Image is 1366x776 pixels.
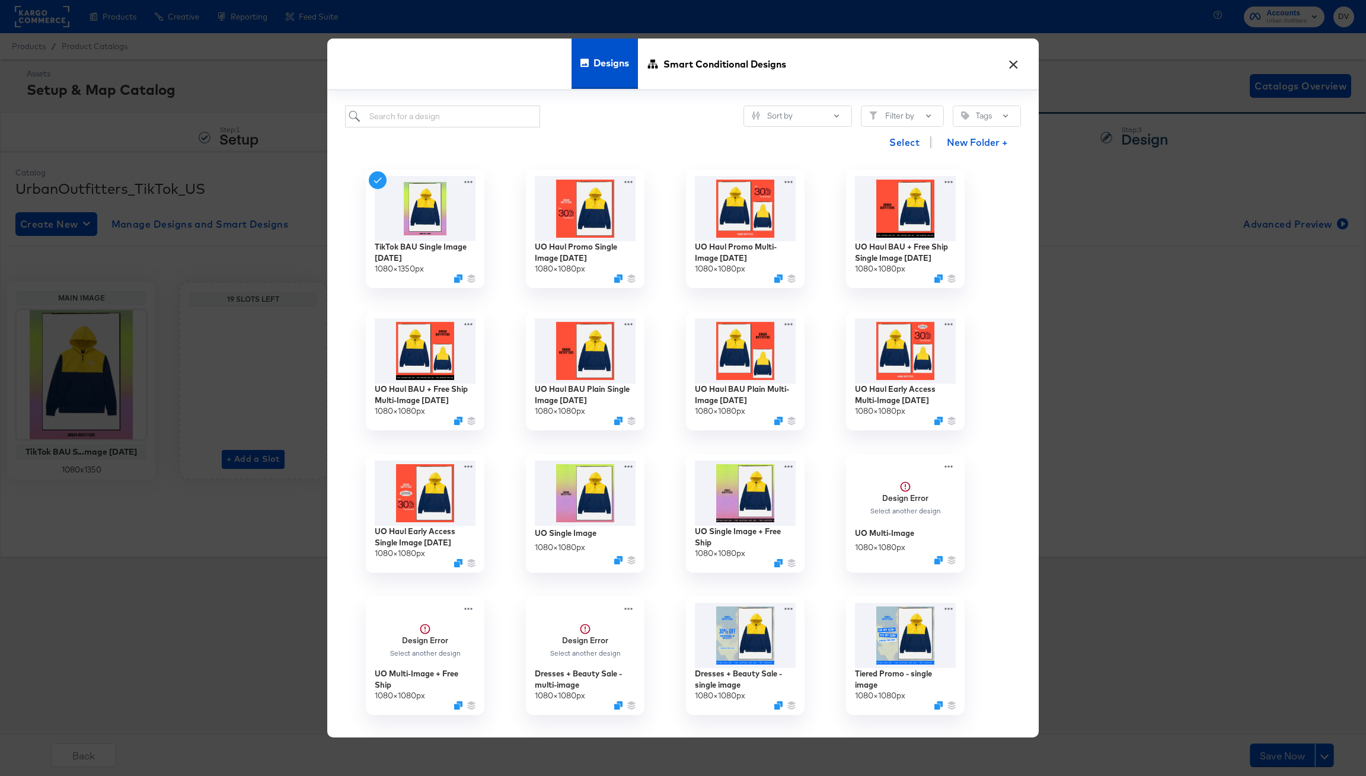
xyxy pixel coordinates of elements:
img: wwcuRhJJ2AKjHJccd37C5A.jpg [535,318,636,384]
div: Design ErrorSelect another designUO Multi-Image + Free Ship1080×1080pxDuplicate [366,596,484,715]
div: 1080 × 1080 px [375,548,425,559]
div: Dresses + Beauty Sale - single image [695,668,796,690]
button: Duplicate [934,416,943,424]
div: UO Single Image1080×1080pxDuplicate [526,454,644,573]
div: UO Multi-Image [855,528,914,539]
div: UO Haul BAU Plain Single Image [DATE] [535,384,636,405]
div: UO Haul BAU Plain Multi-Image [DATE]1080×1080pxDuplicate [686,312,805,430]
div: 1080 × 1080 px [535,263,585,274]
div: 1080 × 1080 px [855,690,905,701]
svg: Duplicate [774,416,783,424]
button: Select [885,130,924,154]
button: SlidersSort by [743,106,852,127]
svg: Duplicate [774,558,783,567]
div: 1080 × 1080 px [535,542,585,553]
div: 1080 × 1350 px [375,263,424,274]
img: 3CZXDJVkqqX3S829X4lLpw.jpg [695,176,796,241]
div: UO Haul Early Access Multi-Image [DATE]1080×1080pxDuplicate [846,312,965,430]
img: 6r3xIYEiQ1vaUbo9vEEDGA.jpg [535,176,636,241]
span: Smart Conditional Designs [663,38,786,90]
svg: Sliders [752,111,760,120]
svg: Duplicate [614,274,623,282]
svg: Filter [869,111,877,120]
div: 1080 × 1080 px [855,542,905,553]
div: 1080 × 1080 px [695,690,745,701]
button: × [1003,50,1024,72]
input: Search for a design [345,106,540,127]
div: UO Haul Early Access Single Image [DATE] [375,526,475,548]
svg: Duplicate [454,558,462,567]
svg: Duplicate [614,416,623,424]
div: 1080 × 1080 px [695,548,745,559]
div: UO Haul BAU Plain Single Image [DATE]1080×1080pxDuplicate [526,312,644,430]
svg: Duplicate [614,701,623,709]
svg: Duplicate [454,274,462,282]
div: Select another design [870,507,941,515]
img: HVKrygFNzZahB2yGK1wymg.jpg [695,318,796,384]
img: RGTzBNdaXexN9ylEY8L0wQ.jpg [375,176,475,241]
img: wBn3YSMpjCruluM6qgwNVg.jpg [855,176,956,241]
div: Dresses + Beauty Sale - single image1080×1080pxDuplicate [686,596,805,715]
div: Dresses + Beauty Sale - multi-image [535,668,636,690]
div: 1080 × 1080 px [375,405,425,417]
svg: Duplicate [774,274,783,282]
svg: Duplicate [934,274,943,282]
div: UO Haul Early Access Multi-Image [DATE] [855,384,956,405]
div: UO Haul BAU + Free Ship Single Image [DATE]1080×1080pxDuplicate [846,170,965,288]
button: New Folder + [937,132,1018,155]
div: Tiered Promo - single image1080×1080pxDuplicate [846,596,965,715]
div: 1080 × 1080 px [855,405,905,417]
div: UO Haul Early Access Single Image [DATE]1080×1080pxDuplicate [366,454,484,573]
svg: Duplicate [614,556,623,564]
img: ocMCGNZZcTjSmYrwRK7vEw.jpg [375,461,475,526]
div: UO Haul BAU + Free Ship Multi-Image [DATE] [375,384,475,405]
div: Select another design [550,649,621,657]
img: Fm7xvthFLZ_GbvByEUVmOw.jpg [695,603,796,668]
img: DI5e2v8iw1ecLSZyd8LS0w.jpg [375,318,475,384]
div: UO Haul Promo Single Image [DATE] [535,241,636,263]
div: 1080 × 1080 px [375,690,425,701]
button: TagTags [953,106,1021,127]
img: StjtOEk_pAfPW_5jOmA2EQ.jpg [535,461,636,526]
div: UO Haul BAU Plain Multi-Image [DATE] [695,384,796,405]
div: UO Haul Promo Multi-Image [DATE] [695,241,796,263]
div: 1080 × 1080 px [535,690,585,701]
div: UO Single Image + Free Ship [695,526,796,548]
div: UO Haul BAU + Free Ship Single Image [DATE] [855,241,956,263]
div: 1080 × 1080 px [535,405,585,417]
button: FilterFilter by [861,106,944,127]
div: 1080 × 1080 px [695,405,745,417]
svg: Duplicate [454,701,462,709]
div: 1080 × 1080 px [855,263,905,274]
svg: Duplicate [934,701,943,709]
strong: Design Error [402,634,448,645]
div: Design ErrorSelect another designDresses + Beauty Sale - multi-image1080×1080pxDuplicate [526,596,644,715]
img: 8Bfu4tZK83E9FEic-hepOg.jpg [855,318,956,384]
div: UO Haul Promo Single Image [DATE]1080×1080pxDuplicate [526,170,644,288]
div: TikTok BAU Single Image [DATE]1080×1350pxDuplicate [366,170,484,288]
div: Design ErrorSelect another designUO Multi-Image1080×1080pxDuplicate [846,454,965,573]
svg: Tag [961,111,969,120]
div: UO Haul BAU + Free Ship Multi-Image [DATE]1080×1080pxDuplicate [366,312,484,430]
div: Tiered Promo - single image [855,668,956,690]
div: UO Multi-Image + Free Ship [375,668,475,690]
div: TikTok BAU Single Image [DATE] [375,241,475,263]
svg: Duplicate [934,556,943,564]
div: UO Single Image [535,528,596,539]
svg: Duplicate [454,416,462,424]
div: UO Haul Promo Multi-Image [DATE]1080×1080pxDuplicate [686,170,805,288]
